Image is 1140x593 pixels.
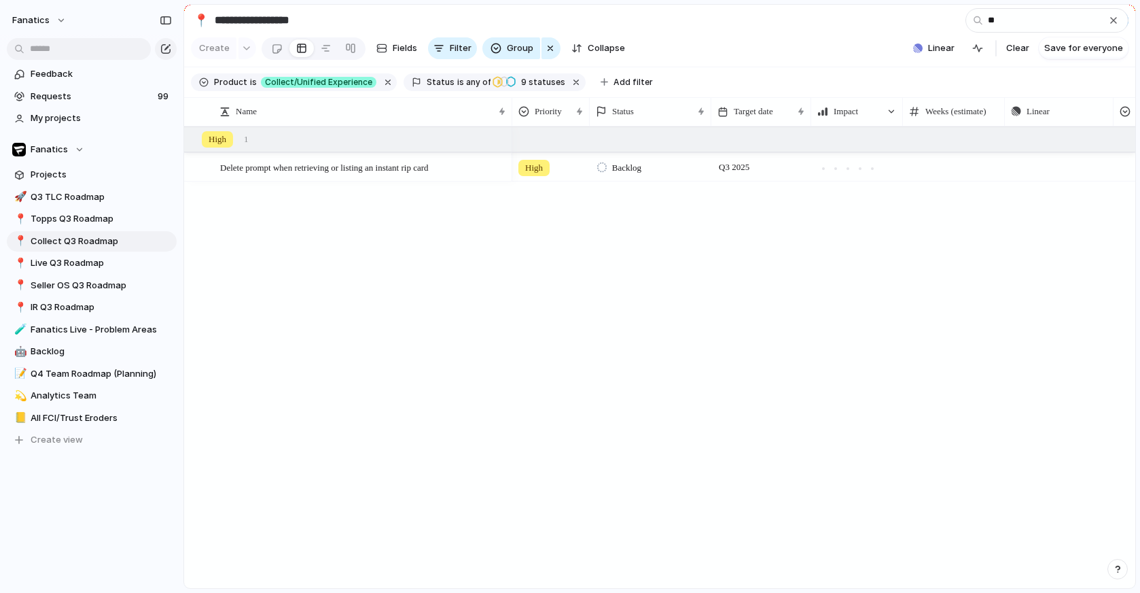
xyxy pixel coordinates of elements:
[12,301,26,314] button: 📍
[925,105,986,118] span: Weeks (estimate)
[613,76,653,88] span: Add filter
[1001,37,1035,59] button: Clear
[12,235,26,248] button: 📍
[14,388,24,404] div: 💫
[7,430,177,450] button: Create view
[31,279,172,292] span: Seller OS Q3 Roadmap
[7,108,177,129] a: My projects
[6,10,73,31] button: fanatics
[482,37,540,59] button: Group
[834,105,858,118] span: Impact
[450,41,471,55] span: Filter
[7,386,177,406] a: 💫Analytics Team
[14,277,24,293] div: 📍
[7,139,177,160] button: Fanatics
[612,105,634,118] span: Status
[258,75,379,90] button: Collect/Unified Experience
[1044,41,1123,55] span: Save for everyone
[31,235,172,248] span: Collect Q3 Roadmap
[12,345,26,358] button: 🤖
[12,190,26,204] button: 🚀
[7,341,177,362] a: 🤖Backlog
[535,105,562,118] span: Priority
[7,320,177,340] a: 🧪Fanatics Live - Problem Areas
[14,344,24,360] div: 🤖
[371,37,423,59] button: Fields
[12,367,26,381] button: 📝
[7,253,177,273] a: 📍Live Q3 Roadmap
[507,41,533,55] span: Group
[7,275,177,296] a: 📍Seller OS Q3 Roadmap
[7,86,177,107] a: Requests99
[247,75,260,90] button: is
[14,322,24,337] div: 🧪
[428,37,477,59] button: Filter
[158,90,171,103] span: 99
[612,161,641,175] span: Backlog
[214,76,247,88] span: Product
[12,323,26,337] button: 🧪
[457,76,464,88] span: is
[31,212,172,226] span: Topps Q3 Roadmap
[14,233,24,249] div: 📍
[455,75,493,90] button: isany of
[14,189,24,205] div: 🚀
[31,143,68,156] span: Fanatics
[194,11,209,29] div: 📍
[7,408,177,428] a: 📒All FCI/Trust Eroders
[14,410,24,426] div: 📒
[492,75,568,90] button: 9 statuses
[244,133,249,146] span: 1
[393,41,417,55] span: Fields
[265,76,372,88] span: Collect/Unified Experience
[1039,37,1128,59] button: Save for everyone
[566,37,630,59] button: Collapse
[31,256,172,270] span: Live Q3 Roadmap
[31,301,172,314] span: IR Q3 Roadmap
[14,300,24,316] div: 📍
[14,211,24,227] div: 📍
[12,212,26,226] button: 📍
[31,168,172,182] span: Projects
[31,112,172,125] span: My projects
[31,433,83,447] span: Create view
[1027,105,1050,118] span: Linear
[12,389,26,403] button: 💫
[31,90,154,103] span: Requests
[14,366,24,382] div: 📝
[31,190,172,204] span: Q3 TLC Roadmap
[427,76,455,88] span: Status
[7,209,177,229] a: 📍Topps Q3 Roadmap
[464,76,491,88] span: any of
[209,133,226,146] span: High
[12,279,26,292] button: 📍
[31,67,172,81] span: Feedback
[31,323,172,337] span: Fanatics Live - Problem Areas
[220,159,429,175] span: Delete prompt when retrieving or listing an instant rip card
[592,73,661,92] button: Add filter
[31,345,172,358] span: Backlog
[236,105,257,118] span: Name
[7,297,177,318] a: 📍IR Q3 Roadmap
[14,256,24,271] div: 📍
[734,105,773,118] span: Target date
[12,256,26,270] button: 📍
[525,161,543,175] span: High
[7,165,177,185] a: Projects
[7,187,177,207] a: 🚀Q3 TLC Roadmap
[517,77,529,87] span: 9
[31,389,172,403] span: Analytics Team
[7,364,177,384] a: 📝Q4 Team Roadmap (Planning)
[7,231,177,252] a: 📍Collect Q3 Roadmap
[250,76,257,88] span: is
